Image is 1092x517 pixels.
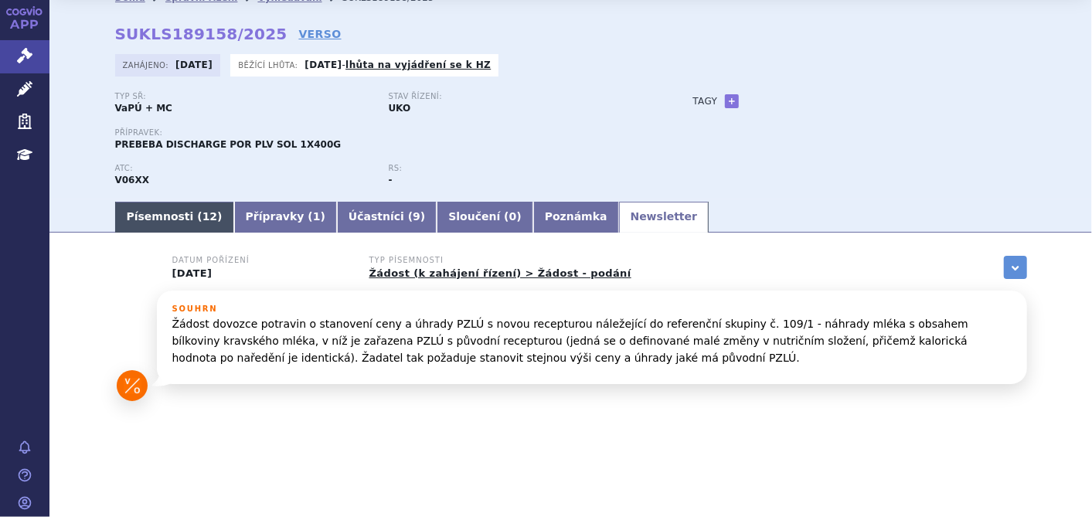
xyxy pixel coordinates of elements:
h3: Datum pořízení [172,256,350,265]
strong: UKO [389,103,411,114]
a: Přípravky (1) [234,202,337,233]
span: Zahájeno: [123,59,172,71]
a: Účastníci (9) [337,202,437,233]
a: Sloučení (0) [437,202,532,233]
span: 0 [509,210,517,223]
strong: VaPÚ + MC [115,103,172,114]
a: Písemnosti (12) [115,202,234,233]
strong: POTRAVINY PRO ZVLÁŠTNÍ LÉKAŘSKÉ ÚČELY (PZLÚ) (ČESKÁ ATC SKUPINA) [115,175,150,185]
p: RS: [389,164,647,173]
h3: Souhrn [172,304,1012,314]
a: lhůta na vyjádření se k HZ [345,60,491,70]
a: zobrazit vše [1004,256,1027,279]
a: Newsletter [619,202,709,233]
span: 12 [202,210,217,223]
a: Žádost (k zahájení řízení) > Žádost - podání [369,267,631,279]
a: + [725,94,739,108]
p: ATC: [115,164,373,173]
h3: Tagy [693,92,718,111]
strong: [DATE] [175,60,213,70]
p: - [304,59,491,71]
strong: - [389,175,393,185]
p: Žádost dovozce potravin o stanovení ceny a úhrady PZLÚ s novou recepturou náležející do referenčn... [172,315,1012,367]
p: [DATE] [172,267,350,280]
a: VERSO [298,26,341,42]
strong: SUKLS189158/2025 [115,25,287,43]
p: Typ SŘ: [115,92,373,101]
h3: Typ písemnosti [369,256,631,265]
strong: [DATE] [304,60,342,70]
a: Poznámka [533,202,619,233]
span: 1 [313,210,321,223]
span: PREBEBA DISCHARGE POR PLV SOL 1X400G [115,139,342,150]
span: Běžící lhůta: [238,59,301,71]
p: Přípravek: [115,128,662,138]
span: 9 [413,210,420,223]
p: Stav řízení: [389,92,647,101]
